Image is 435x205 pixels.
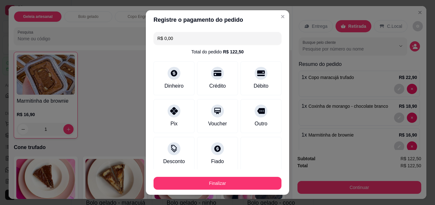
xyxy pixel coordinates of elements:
div: Fiado [211,158,224,165]
div: Pix [170,120,178,128]
div: R$ 122,50 [223,49,244,55]
div: Desconto [163,158,185,165]
input: Ex.: hambúrguer de cordeiro [157,32,278,45]
button: Close [278,12,288,22]
div: Voucher [208,120,227,128]
header: Registre o pagamento do pedido [146,10,289,29]
button: Finalizar [154,177,281,190]
div: Crédito [209,82,226,90]
div: Outro [255,120,267,128]
div: Débito [254,82,268,90]
div: Dinheiro [164,82,184,90]
div: Total do pedido [191,49,244,55]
